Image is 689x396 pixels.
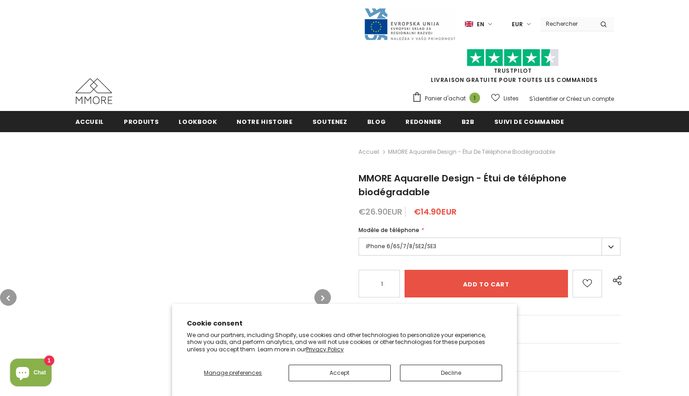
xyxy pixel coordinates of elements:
[75,117,104,126] span: Accueil
[540,17,593,30] input: Search Site
[187,319,502,328] h2: Cookie consent
[75,78,112,104] img: Cas MMORE
[494,117,564,126] span: Suivi de commande
[504,94,519,103] span: Listes
[359,206,402,217] span: €26.90EUR
[313,111,347,132] a: soutenez
[204,369,262,377] span: Manage preferences
[359,238,621,256] label: iPhone 6/6S/7/8/SE2/SE3
[313,117,347,126] span: soutenez
[512,20,523,29] span: EUR
[462,117,475,126] span: B2B
[566,95,614,103] a: Créez un compte
[237,117,292,126] span: Notre histoire
[364,7,456,41] img: Javni Razpis
[412,53,614,84] span: LIVRAISON GRATUITE POUR TOUTES LES COMMANDES
[187,332,502,353] p: We and our partners, including Shopify, use cookies and other technologies to personalize your ex...
[529,95,558,103] a: S'identifier
[477,20,484,29] span: en
[425,94,466,103] span: Panier d'achat
[367,117,386,126] span: Blog
[179,111,217,132] a: Lookbook
[7,359,54,389] inbox-online-store-chat: Shopify online store chat
[494,67,532,75] a: TrustPilot
[124,117,159,126] span: Produits
[405,270,568,297] input: Add to cart
[289,365,391,381] button: Accept
[494,111,564,132] a: Suivi de commande
[405,117,441,126] span: Redonner
[359,172,567,198] span: MMORE Aquarelle Design - Étui de téléphone biodégradable
[412,92,485,105] a: Panier d'achat 1
[462,111,475,132] a: B2B
[367,111,386,132] a: Blog
[400,365,502,381] button: Decline
[491,90,519,106] a: Listes
[414,206,457,217] span: €14.90EUR
[405,111,441,132] a: Redonner
[364,20,456,28] a: Javni Razpis
[465,20,473,28] img: i-lang-1.png
[179,117,217,126] span: Lookbook
[388,146,555,157] span: MMORE Aquarelle Design - Étui de téléphone biodégradable
[187,365,279,381] button: Manage preferences
[124,111,159,132] a: Produits
[359,146,379,157] a: Accueil
[75,111,104,132] a: Accueil
[467,49,559,67] img: Faites confiance aux étoiles pilotes
[559,95,565,103] span: or
[359,226,419,234] span: Modèle de téléphone
[469,93,480,103] span: 1
[237,111,292,132] a: Notre histoire
[306,345,344,353] a: Privacy Policy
